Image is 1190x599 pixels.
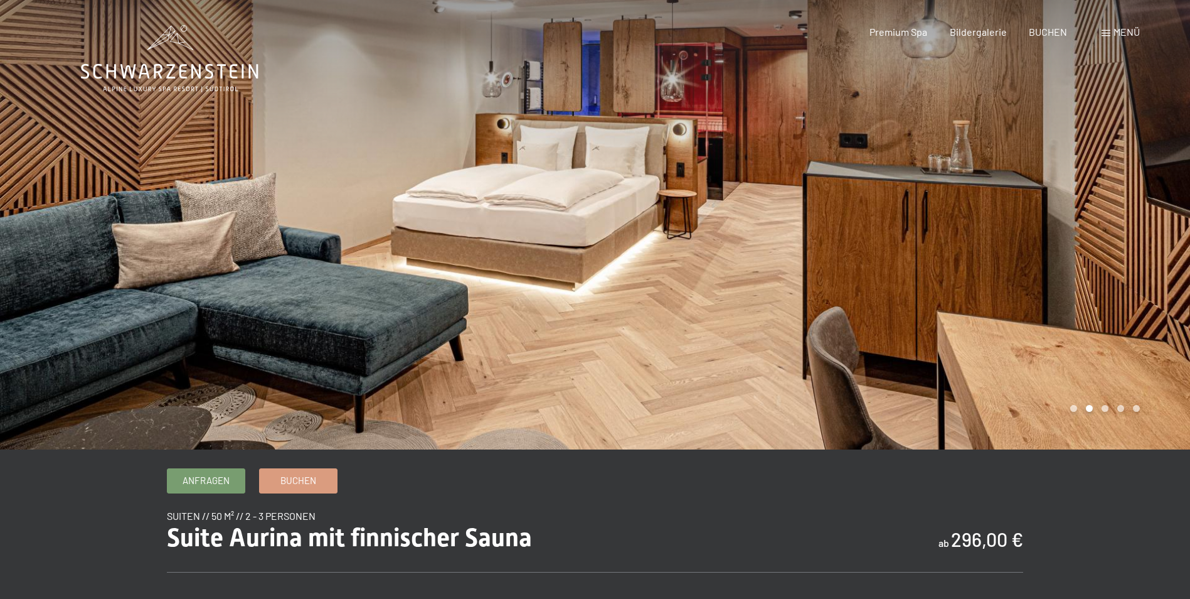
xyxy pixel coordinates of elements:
span: Anfragen [183,474,230,487]
a: Anfragen [167,469,245,493]
span: Suiten // 50 m² // 2 - 3 Personen [167,510,316,522]
b: 296,00 € [951,528,1023,551]
a: Buchen [260,469,337,493]
span: ab [938,537,949,549]
a: Bildergalerie [950,26,1007,38]
a: Premium Spa [869,26,927,38]
span: Suite Aurina mit finnischer Sauna [167,523,532,553]
span: Menü [1113,26,1140,38]
span: Buchen [280,474,316,487]
a: BUCHEN [1029,26,1067,38]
